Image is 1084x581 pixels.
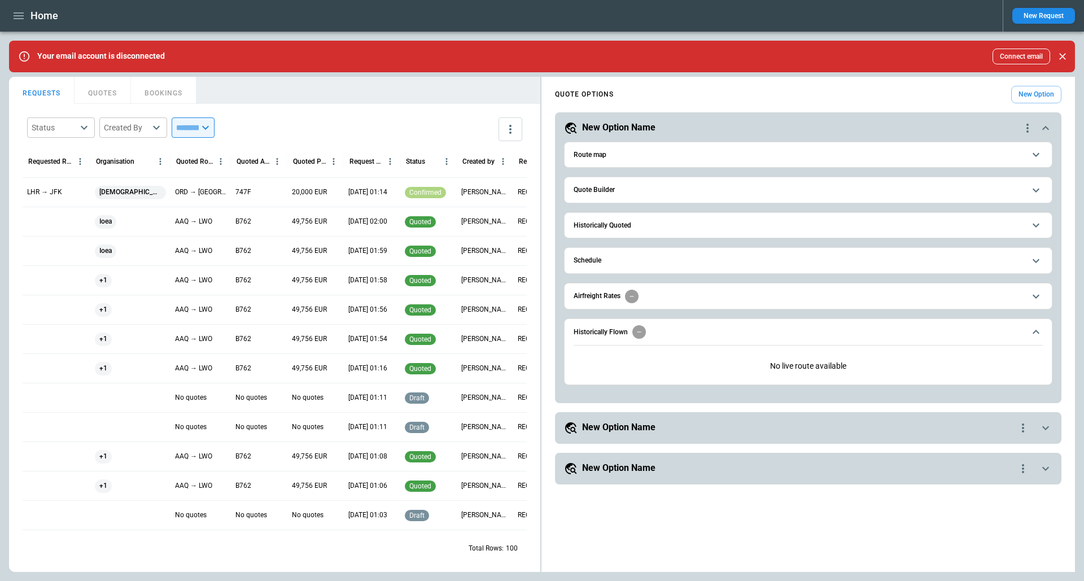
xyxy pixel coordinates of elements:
[292,364,327,373] p: 49,756 EUR
[574,292,620,300] h6: Airfreight Rates
[407,482,434,490] span: quoted
[175,393,207,403] p: No quotes
[1016,421,1030,435] div: quote-option-actions
[292,246,327,256] p: 49,756 EUR
[95,237,116,265] span: Ioea
[292,187,327,197] p: 20,000 EUR
[27,187,62,197] p: LHR → JFK
[237,158,270,165] div: Quoted Aircraft
[496,154,510,169] button: Created by column menu
[518,393,573,403] p: REQ-2025-011422
[348,364,387,373] p: 20 Sep 2025 01:16
[582,421,655,434] h5: New Option Name
[37,51,165,61] p: Your email account is disconnected
[407,277,434,285] span: quoted
[499,117,522,141] button: more
[407,247,434,255] span: quoted
[541,81,1075,489] div: scrollable content
[564,121,1052,135] button: New Option Namequote-option-actions
[293,158,326,165] div: Quoted Price
[292,393,324,403] p: No quotes
[176,158,213,165] div: Quoted Route
[175,334,212,344] p: AAQ → LWO
[407,365,434,373] span: quoted
[348,393,387,403] p: 20 Sep 2025 01:11
[95,471,112,500] span: +1
[574,142,1043,168] button: Route map
[95,442,112,471] span: +1
[270,154,285,169] button: Quoted Aircraft column menu
[175,305,212,314] p: AAQ → LWO
[582,121,655,134] h5: New Option Name
[28,158,73,165] div: Requested Route
[348,510,387,520] p: 20 Sep 2025 01:03
[32,122,77,133] div: Status
[1055,44,1070,69] div: dismiss
[235,452,251,461] p: B762
[518,305,573,314] p: REQ-2025-011425
[235,276,251,285] p: B762
[348,187,387,197] p: 23 Sep 2025 01:14
[518,364,573,373] p: REQ-2025-011423
[348,217,387,226] p: 20 Sep 2025 02:00
[407,423,427,431] span: draft
[96,158,134,165] div: Organisation
[153,154,168,169] button: Organisation column menu
[326,154,341,169] button: Quoted Price column menu
[95,266,112,295] span: +1
[407,394,427,402] span: draft
[175,422,207,432] p: No quotes
[213,154,228,169] button: Quoted Route column menu
[175,276,212,285] p: AAQ → LWO
[95,354,112,383] span: +1
[348,305,387,314] p: 20 Sep 2025 01:56
[131,77,196,104] button: BOOKINGS
[407,218,434,226] span: quoted
[518,276,573,285] p: REQ-2025-011426
[175,481,212,491] p: AAQ → LWO
[518,246,573,256] p: REQ-2025-011427
[407,453,434,461] span: quoted
[461,334,509,344] p: Aliona Newkkk Luti
[383,154,397,169] button: Request Created At (UTC+10:00) column menu
[461,276,509,285] p: Aliona Newkkk Luti
[348,422,387,432] p: 20 Sep 2025 01:11
[574,177,1043,203] button: Quote Builder
[30,9,58,23] h1: Home
[518,187,573,197] p: REQ-2025-011429
[461,452,509,461] p: Aliona Newkkk Luti
[574,222,631,229] h6: Historically Quoted
[407,335,434,343] span: quoted
[235,305,251,314] p: B762
[469,544,504,553] p: Total Rows:
[235,364,251,373] p: B762
[574,352,1043,380] div: Historically Flown
[993,49,1050,64] button: Connect email
[292,481,327,491] p: 49,756 EUR
[235,422,267,432] p: No quotes
[75,77,131,104] button: QUOTES
[349,158,383,165] div: Request Created At (UTC+10:00)
[292,422,324,432] p: No quotes
[235,481,251,491] p: B762
[348,246,387,256] p: 20 Sep 2025 01:59
[574,248,1043,273] button: Schedule
[462,158,495,165] div: Created by
[461,305,509,314] p: Aliona Newkkk Luti
[518,510,573,520] p: REQ-2025-011418
[518,481,573,491] p: REQ-2025-011419
[1021,121,1034,135] div: quote-option-actions
[574,186,615,194] h6: Quote Builder
[574,319,1043,345] button: Historically Flown
[95,295,112,324] span: +1
[292,276,327,285] p: 49,756 EUR
[407,306,434,314] span: quoted
[348,481,387,491] p: 20 Sep 2025 01:06
[574,352,1043,380] p: No live route available
[574,257,601,264] h6: Schedule
[348,334,387,344] p: 20 Sep 2025 01:54
[235,246,251,256] p: B762
[235,393,267,403] p: No quotes
[519,158,549,165] div: Reference
[175,187,226,197] p: ORD → JFK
